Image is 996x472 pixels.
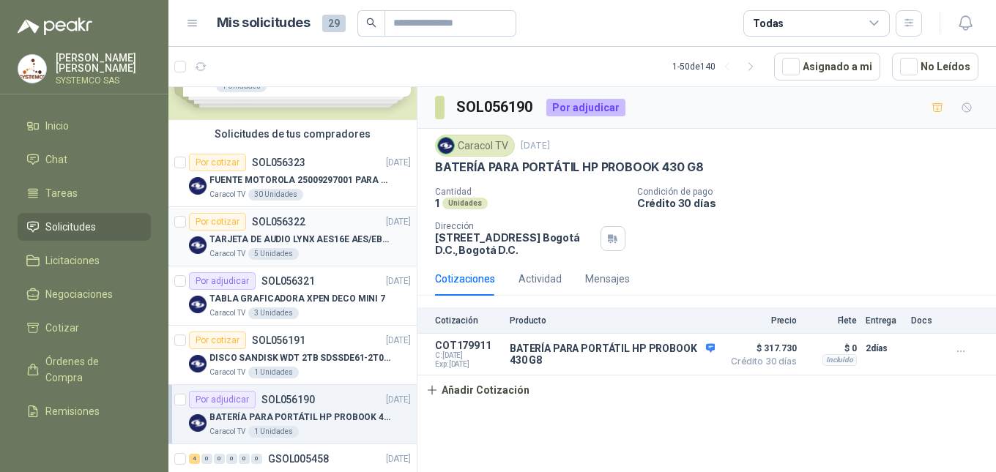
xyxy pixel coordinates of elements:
[18,348,151,392] a: Órdenes de Compra
[252,335,305,345] p: SOL056191
[45,286,113,302] span: Negociaciones
[45,151,67,168] span: Chat
[892,53,978,80] button: No Leídos
[442,198,488,209] div: Unidades
[435,187,625,197] p: Cantidad
[248,367,299,378] div: 1 Unidades
[911,315,940,326] p: Docs
[18,280,151,308] a: Negociaciones
[637,197,990,209] p: Crédito 30 días
[724,357,797,366] span: Crédito 30 días
[168,148,417,207] a: Por cotizarSOL056323[DATE] Company LogoFUENTE MOTOROLA 25009297001 PARA EP450Caracol TV30 Unidades
[189,454,200,464] div: 4
[435,340,501,351] p: COT179911
[209,189,245,201] p: Caracol TV
[774,53,880,80] button: Asignado a mi
[438,138,454,154] img: Company Logo
[168,207,417,266] a: Por cotizarSOL056322[DATE] Company LogoTARJETA DE AUDIO LYNX AES16E AES/EBU PCICaracol TV5 Unidades
[248,189,303,201] div: 30 Unidades
[521,139,550,153] p: [DATE]
[417,375,538,405] button: Añadir Cotización
[866,340,902,357] p: 2 días
[214,454,225,464] div: 0
[866,315,902,326] p: Entrega
[168,326,417,385] a: Por cotizarSOL056191[DATE] Company LogoDISCO SANDISK WDT 2TB SDSSDE61-2T00-G25 BATERÍA PARA PORTÁ...
[45,185,78,201] span: Tareas
[168,266,417,326] a: Por adjudicarSOL056321[DATE] Company LogoTABLA GRAFICADORA XPEN DECO MINI 7Caracol TV3 Unidades
[209,248,245,260] p: Caracol TV
[724,315,797,326] p: Precio
[18,112,151,140] a: Inicio
[753,15,784,31] div: Todas
[386,274,411,288] p: [DATE]
[239,454,250,464] div: 0
[510,342,715,366] p: BATERÍA PARA PORTÁTIL HP PROBOOK 430 G8
[435,315,501,326] p: Cotización
[435,135,515,157] div: Caracol TV
[168,120,417,148] div: Solicitudes de tus compradores
[585,271,630,287] div: Mensajes
[209,173,392,187] p: FUENTE MOTOROLA 25009297001 PARA EP450
[45,219,96,235] span: Solicitudes
[386,452,411,466] p: [DATE]
[248,426,299,438] div: 1 Unidades
[189,213,246,231] div: Por cotizar
[386,393,411,407] p: [DATE]
[217,12,311,34] h1: Mis solicitudes
[189,296,207,313] img: Company Logo
[18,314,151,342] a: Cotizar
[189,272,256,290] div: Por adjudicar
[822,354,857,366] div: Incluido
[806,340,857,357] p: $ 0
[435,197,439,209] p: 1
[637,187,990,197] p: Condición de pago
[18,179,151,207] a: Tareas
[189,355,207,372] img: Company Logo
[18,213,151,241] a: Solicitudes
[56,76,151,85] p: SYSTEMCO SAS
[209,367,245,378] p: Caracol TV
[168,385,417,444] a: Por adjudicarSOL056190[DATE] Company LogoBATERÍA PARA PORTÁTIL HP PROBOOK 430 G8Caracol TV1 Unidades
[386,334,411,348] p: [DATE]
[56,53,151,73] p: [PERSON_NAME] [PERSON_NAME]
[322,15,346,32] span: 29
[45,353,137,386] span: Órdenes de Compra
[18,431,151,459] a: Configuración
[189,331,246,349] div: Por cotizar
[201,454,212,464] div: 0
[18,397,151,425] a: Remisiones
[18,18,92,35] img: Logo peakr
[45,252,100,269] span: Licitaciones
[189,177,207,195] img: Company Logo
[435,271,495,287] div: Cotizaciones
[435,221,595,231] p: Dirección
[209,426,245,438] p: Caracol TV
[435,351,501,360] span: C: [DATE]
[209,307,245,319] p: Caracol TV
[261,276,315,286] p: SOL056321
[45,403,100,419] span: Remisiones
[435,231,595,256] p: [STREET_ADDRESS] Bogotá D.C. , Bogotá D.C.
[519,271,562,287] div: Actividad
[806,315,857,326] p: Flete
[45,118,69,134] span: Inicio
[189,236,207,254] img: Company Logo
[366,18,376,28] span: search
[248,307,299,319] div: 3 Unidades
[456,96,535,119] h3: SOL056190
[209,411,392,424] p: BATERÍA PARA PORTÁTIL HP PROBOOK 430 G8
[261,394,315,405] p: SOL056190
[435,160,704,175] p: BATERÍA PARA PORTÁTIL HP PROBOOK 430 G8
[18,55,46,83] img: Company Logo
[18,146,151,173] a: Chat
[546,99,625,116] div: Por adjudicar
[189,391,256,408] div: Por adjudicar
[18,247,151,274] a: Licitaciones
[209,233,392,247] p: TARJETA DE AUDIO LYNX AES16E AES/EBU PCI
[252,217,305,227] p: SOL056322
[189,414,207,432] img: Company Logo
[226,454,237,464] div: 0
[510,315,715,326] p: Producto
[252,157,305,168] p: SOL056323
[268,454,329,464] p: GSOL005458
